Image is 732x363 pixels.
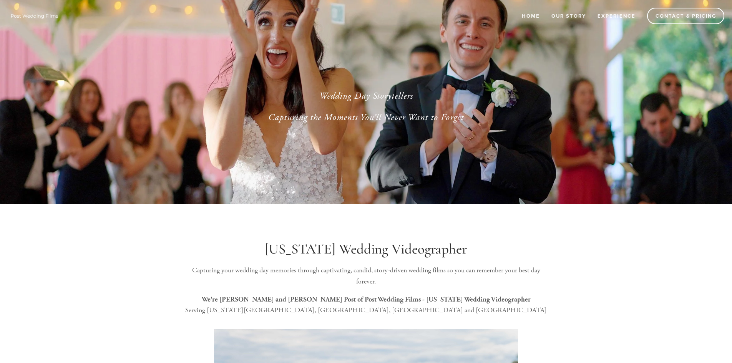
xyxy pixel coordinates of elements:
[183,294,550,317] p: Serving [US_STATE][GEOGRAPHIC_DATA], [GEOGRAPHIC_DATA], [GEOGRAPHIC_DATA] and [GEOGRAPHIC_DATA]
[647,8,724,24] a: Contact & Pricing
[517,10,545,22] a: Home
[546,10,591,22] a: Our Story
[593,10,641,22] a: Experience
[202,295,531,303] strong: We’re [PERSON_NAME] and [PERSON_NAME] Post of Post Wedding Films - [US_STATE] Wedding Videographer
[195,89,538,103] p: Wedding Day Storytellers
[195,111,538,124] p: Capturing the Moments You’ll Never Want to Forget
[183,265,550,287] p: Capturing your wedding day memories through captivating, candid, story-driven wedding films so yo...
[183,241,550,258] h1: [US_STATE] Wedding Videographer
[8,10,61,22] img: Wisconsin Wedding Videographer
